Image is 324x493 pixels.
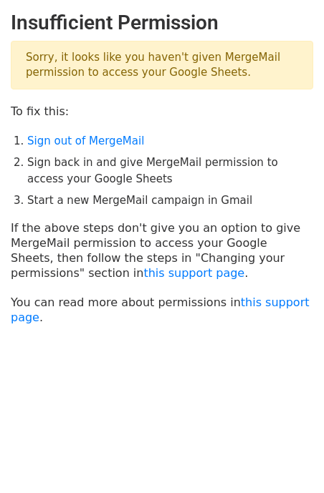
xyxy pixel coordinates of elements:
p: To fix this: [11,104,313,119]
p: If the above steps don't give you an option to give MergeMail permission to access your Google Sh... [11,220,313,280]
p: Sorry, it looks like you haven't given MergeMail permission to access your Google Sheets. [11,41,313,89]
a: this support page [11,296,310,324]
a: this support page [143,266,244,280]
p: You can read more about permissions in . [11,295,313,325]
li: Start a new MergeMail campaign in Gmail [27,192,313,209]
li: Sign back in and give MergeMail permission to access your Google Sheets [27,155,313,187]
h2: Insufficient Permission [11,11,313,35]
a: Sign out of MergeMail [27,135,144,147]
